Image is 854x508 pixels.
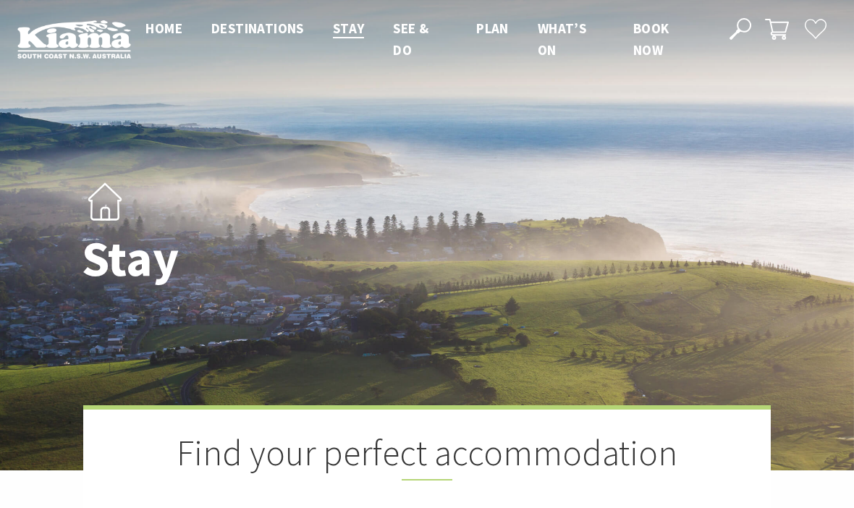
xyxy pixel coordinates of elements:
[211,20,304,37] span: Destinations
[333,20,365,37] span: Stay
[17,20,131,59] img: Kiama Logo
[538,20,586,59] span: What’s On
[633,20,669,59] span: Book now
[82,231,491,286] h1: Stay
[476,20,509,37] span: Plan
[131,17,712,62] nav: Main Menu
[393,20,428,59] span: See & Do
[145,20,182,37] span: Home
[156,431,698,481] h2: Find your perfect accommodation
